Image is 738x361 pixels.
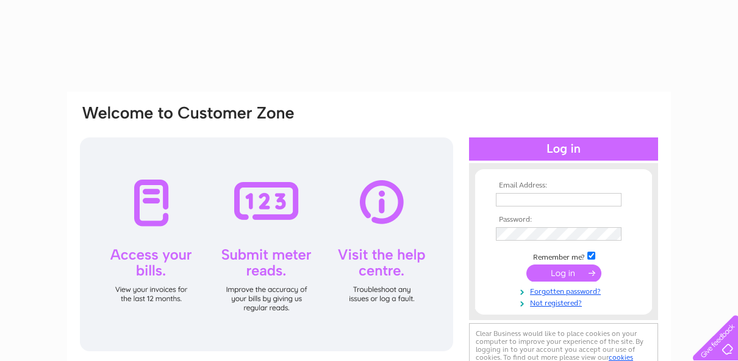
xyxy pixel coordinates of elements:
[493,181,634,190] th: Email Address:
[493,250,634,262] td: Remember me?
[526,264,601,282] input: Submit
[496,285,634,296] a: Forgotten password?
[493,216,634,224] th: Password:
[496,296,634,308] a: Not registered?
